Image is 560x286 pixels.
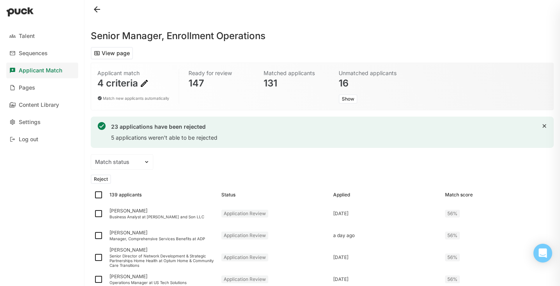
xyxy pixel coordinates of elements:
a: Sequences [6,45,78,61]
div: Sequences [19,50,48,57]
div: 56% [445,232,460,239]
div: Application Review [221,210,268,218]
div: Manager, Comprehensive Services Benefits at ADP [109,236,215,241]
div: Applied [333,192,350,198]
div: Senior Director of Network Development & Strategic Partnerships Home Health at Optum Home & Commu... [109,254,215,268]
div: Match score [445,192,473,198]
div: 4 criteria [97,79,169,88]
div: Applicant match [97,69,169,77]
div: 56% [445,210,460,218]
div: Matched applicants [264,69,328,77]
div: a day ago [333,233,439,238]
div: 147 [188,79,253,88]
div: Application Review [221,232,268,239]
div: Settings [19,119,41,126]
div: Applicant Match [19,67,62,74]
div: Unmatched applicants [339,69,403,77]
div: Log out [19,136,38,143]
div: 131 [264,79,328,88]
a: Applicant Match [6,63,78,78]
div: 56% [445,275,460,283]
a: Settings [6,114,78,130]
div: 5 applications weren't able to be rejected [111,134,217,142]
button: Show [339,94,357,104]
h1: Senior Manager, Enrollment Operations [91,31,266,41]
div: Application Review [221,254,268,261]
div: Status [221,192,235,198]
button: View page [91,47,133,59]
div: 139 applicants [109,192,142,198]
div: Talent [19,33,35,40]
div: Business Analyst at [PERSON_NAME] and Son LLC [109,214,215,219]
div: [DATE] [333,255,439,260]
div: [PERSON_NAME] [109,274,215,279]
button: Reject [91,174,111,184]
div: Ready for review [188,69,253,77]
a: Talent [6,28,78,44]
div: 23 applications have been rejected [111,123,217,131]
div: 56% [445,254,460,261]
a: Pages [6,80,78,95]
div: [PERSON_NAME] [109,230,215,236]
a: Content Library [6,97,78,113]
div: Content Library [19,102,59,108]
div: 16 [339,79,403,88]
div: [PERSON_NAME] [109,208,215,214]
div: [PERSON_NAME] [109,247,215,253]
div: Pages [19,85,35,91]
div: Operations Manager at US Tech Solutions [109,280,215,285]
div: Application Review [221,275,268,283]
div: [DATE] [333,277,439,282]
div: Open Intercom Messenger [533,244,552,263]
div: Match new applicants automatically [97,94,169,102]
div: [DATE] [333,211,439,216]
